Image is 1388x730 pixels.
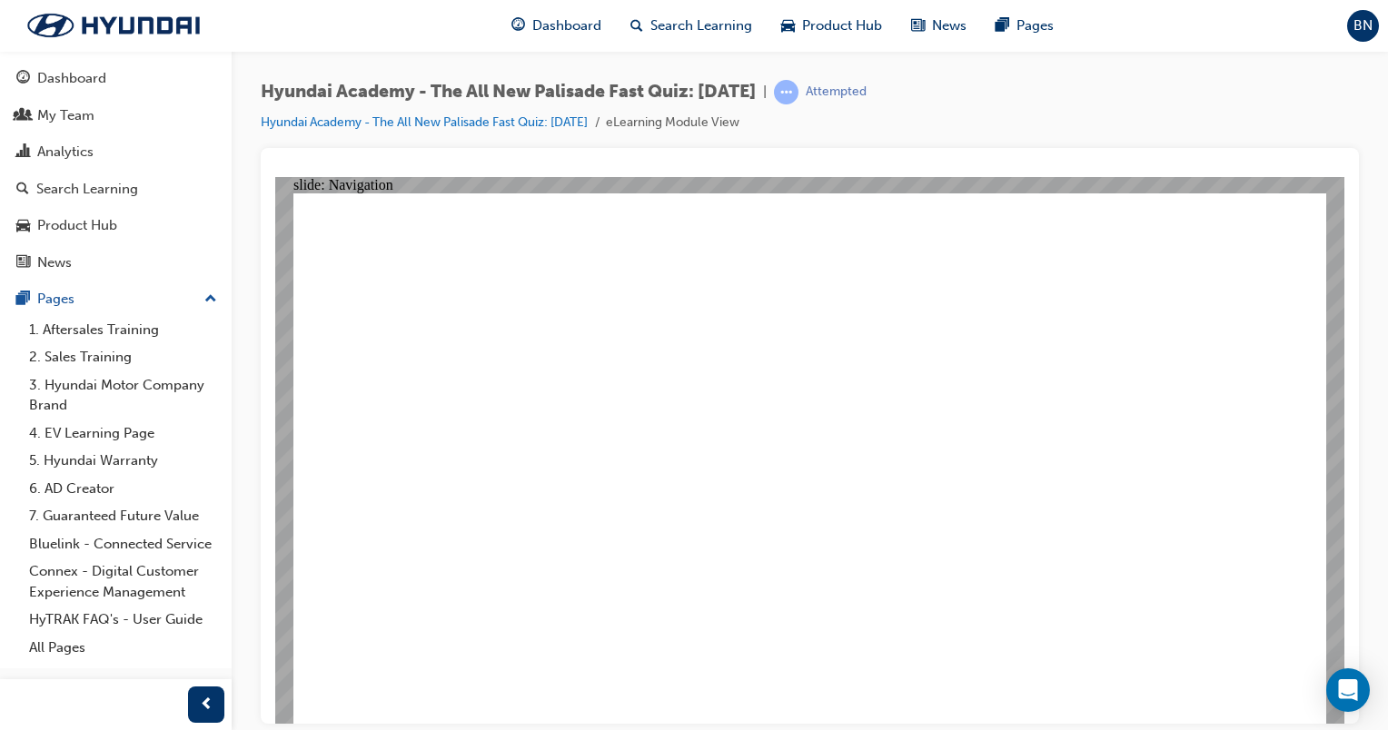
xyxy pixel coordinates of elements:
a: 5. Hyundai Warranty [22,447,224,475]
span: guage-icon [511,15,525,37]
a: pages-iconPages [981,7,1068,44]
div: News [37,252,72,273]
span: Product Hub [802,15,882,36]
div: My Team [37,105,94,126]
span: people-icon [16,108,30,124]
div: Pages [37,289,74,310]
span: pages-icon [996,15,1009,37]
button: DashboardMy TeamAnalyticsSearch LearningProduct HubNews [7,58,224,282]
a: Bluelink - Connected Service [22,530,224,558]
span: car-icon [781,15,795,37]
a: 7. Guaranteed Future Value [22,502,224,530]
a: Analytics [7,135,224,169]
a: Connex - Digital Customer Experience Management [22,557,224,606]
span: | [763,82,767,103]
a: News [7,246,224,280]
a: HyTRAK FAQ's - User Guide [22,606,224,634]
a: car-iconProduct Hub [767,7,897,44]
div: Open Intercom Messenger [1326,668,1370,712]
div: Dashboard [37,68,106,89]
div: Product Hub [37,215,117,236]
span: search-icon [16,182,29,198]
div: Attempted [806,84,867,101]
a: 4. EV Learning Page [22,419,224,448]
a: Hyundai Academy - The All New Palisade Fast Quiz: [DATE] [261,114,588,130]
div: Search Learning [36,179,138,200]
a: guage-iconDashboard [497,7,616,44]
span: News [932,15,967,36]
div: Analytics [37,142,94,163]
span: pages-icon [16,291,30,308]
a: 3. Hyundai Motor Company Brand [22,371,224,419]
button: Pages [7,282,224,316]
span: BN [1353,15,1373,36]
button: BN [1347,10,1379,42]
span: chart-icon [16,144,30,161]
span: news-icon [16,255,30,271]
a: 2. Sales Training [22,343,224,371]
span: Search Learning [650,15,752,36]
li: eLearning Module View [606,113,739,133]
a: 1. Aftersales Training [22,316,224,344]
a: Search Learning [7,173,224,206]
span: prev-icon [200,694,213,716]
a: 6. AD Creator [22,475,224,503]
img: Trak [9,6,218,44]
a: news-iconNews [897,7,981,44]
a: Dashboard [7,62,224,95]
span: learningRecordVerb_ATTEMPT-icon [774,80,798,104]
span: up-icon [204,288,217,311]
a: All Pages [22,634,224,662]
span: Pages [1016,15,1054,36]
span: car-icon [16,218,30,234]
a: search-iconSearch Learning [616,7,767,44]
span: search-icon [630,15,643,37]
a: My Team [7,99,224,133]
span: guage-icon [16,71,30,87]
span: Dashboard [532,15,601,36]
span: news-icon [911,15,925,37]
span: Hyundai Academy - The All New Palisade Fast Quiz: [DATE] [261,82,756,103]
a: Product Hub [7,209,224,242]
